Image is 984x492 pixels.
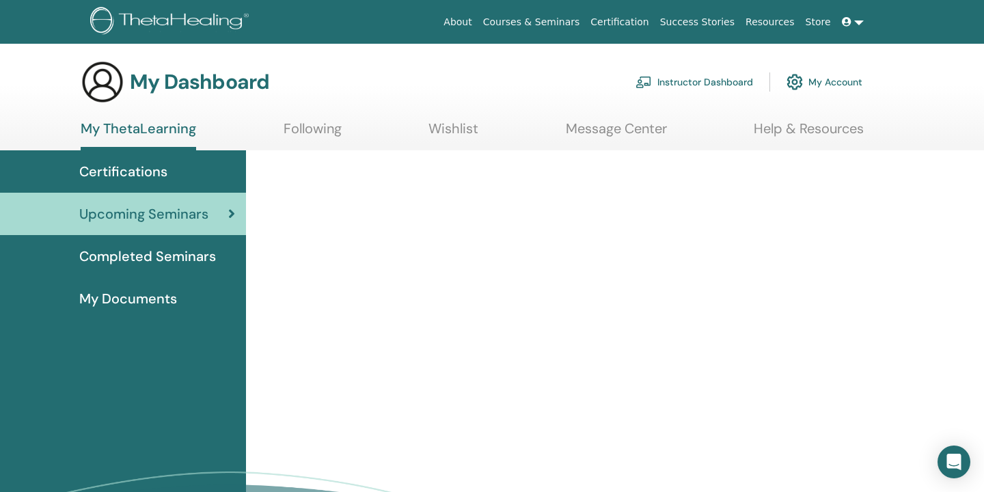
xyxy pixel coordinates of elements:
[787,70,803,94] img: cog.svg
[438,10,477,35] a: About
[740,10,800,35] a: Resources
[130,70,269,94] h3: My Dashboard
[79,288,177,309] span: My Documents
[635,67,753,97] a: Instructor Dashboard
[428,120,478,147] a: Wishlist
[284,120,342,147] a: Following
[81,60,124,104] img: generic-user-icon.jpg
[79,204,208,224] span: Upcoming Seminars
[81,120,196,150] a: My ThetaLearning
[635,76,652,88] img: chalkboard-teacher.svg
[787,67,862,97] a: My Account
[566,120,667,147] a: Message Center
[90,7,254,38] img: logo.png
[79,246,216,266] span: Completed Seminars
[478,10,586,35] a: Courses & Seminars
[655,10,740,35] a: Success Stories
[938,446,970,478] div: Open Intercom Messenger
[585,10,654,35] a: Certification
[79,161,167,182] span: Certifications
[754,120,864,147] a: Help & Resources
[800,10,836,35] a: Store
